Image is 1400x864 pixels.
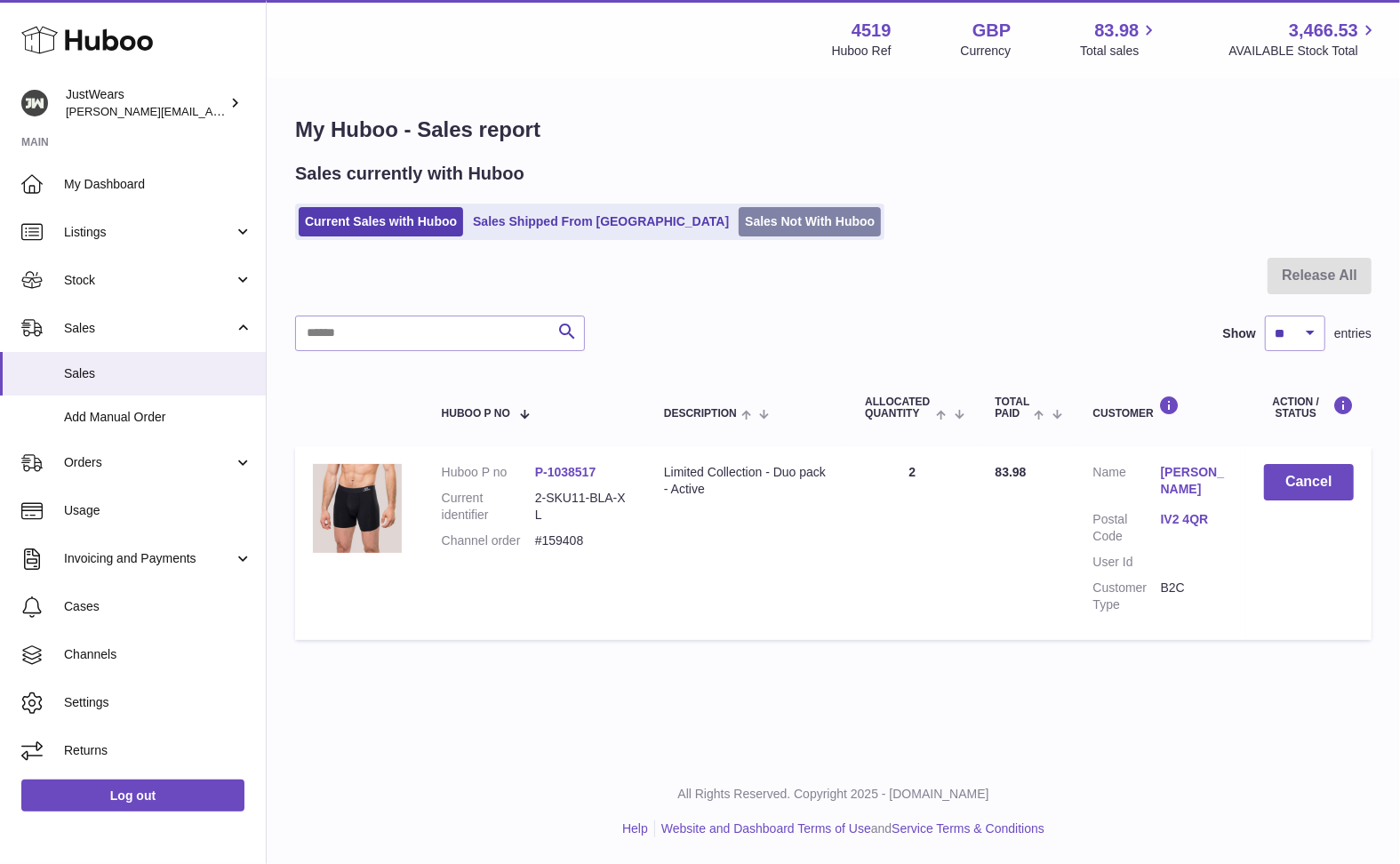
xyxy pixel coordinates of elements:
[1334,325,1372,342] span: entries
[299,207,463,236] a: Current Sales with Huboo
[21,780,244,812] a: Log out
[64,742,252,759] span: Returns
[852,19,892,43] strong: 4519
[66,104,356,118] span: [PERSON_NAME][EMAIL_ADDRESS][DOMAIN_NAME]
[442,464,535,481] dt: Huboo P no
[1228,43,1379,60] span: AVAILABLE Stock Total
[655,820,1044,837] li: and
[664,408,737,420] span: Description
[996,465,1027,479] span: 83.98
[64,454,234,471] span: Orders
[64,598,252,615] span: Cases
[281,786,1386,803] p: All Rights Reserved. Copyright 2025 - [DOMAIN_NAME]
[64,409,252,426] span: Add Manual Order
[1094,19,1139,43] span: 83.98
[64,502,252,519] span: Usage
[442,532,535,549] dt: Channel order
[1080,43,1159,60] span: Total sales
[313,464,402,553] img: 1742559095.jpg
[442,490,535,524] dt: Current identifier
[295,162,524,186] h2: Sales currently with Huboo
[832,43,892,60] div: Huboo Ref
[1093,464,1161,502] dt: Name
[1223,325,1256,342] label: Show
[622,821,648,836] a: Help
[1161,464,1228,498] a: [PERSON_NAME]
[739,207,881,236] a: Sales Not With Huboo
[1264,396,1354,420] div: Action / Status
[1093,511,1161,545] dt: Postal Code
[972,19,1011,43] strong: GBP
[847,446,977,639] td: 2
[66,86,226,120] div: JustWears
[467,207,735,236] a: Sales Shipped From [GEOGRAPHIC_DATA]
[664,464,829,498] div: Limited Collection - Duo pack - Active
[996,396,1030,420] span: Total paid
[661,821,871,836] a: Website and Dashboard Terms of Use
[64,694,252,711] span: Settings
[961,43,1012,60] div: Currency
[64,224,234,241] span: Listings
[64,365,252,382] span: Sales
[1093,580,1161,613] dt: Customer Type
[442,408,510,420] span: Huboo P no
[1264,464,1354,500] button: Cancel
[1289,19,1358,43] span: 3,466.53
[535,532,628,549] dd: #159408
[1161,580,1228,613] dd: B2C
[64,646,252,663] span: Channels
[1093,554,1161,571] dt: User Id
[1093,396,1228,420] div: Customer
[535,490,628,524] dd: 2-SKU11-BLA-XL
[64,550,234,567] span: Invoicing and Payments
[892,821,1044,836] a: Service Terms & Conditions
[64,272,234,289] span: Stock
[1080,19,1159,60] a: 83.98 Total sales
[535,465,596,479] a: P-1038517
[1228,19,1379,60] a: 3,466.53 AVAILABLE Stock Total
[295,116,1372,144] h1: My Huboo - Sales report
[1161,511,1228,528] a: IV2 4QR
[64,320,234,337] span: Sales
[21,90,48,116] img: josh@just-wears.com
[865,396,932,420] span: ALLOCATED Quantity
[64,176,252,193] span: My Dashboard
